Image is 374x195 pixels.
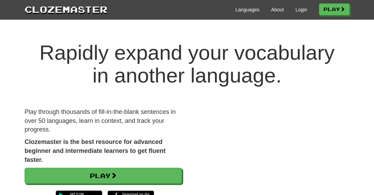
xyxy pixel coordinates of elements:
a: Play [319,3,349,15]
a: About [271,6,284,13]
a: Play [25,168,182,184]
a: Clozemaster [25,3,107,16]
strong: Clozemaster is the best resource for advanced beginner and intermediate learners to get fluent fa... [25,138,166,163]
a: Login [296,6,307,13]
p: Play through thousands of fill-in-the-blank sentences in over 50 languages, learn in context, and... [25,108,182,134]
a: Languages [235,6,259,13]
